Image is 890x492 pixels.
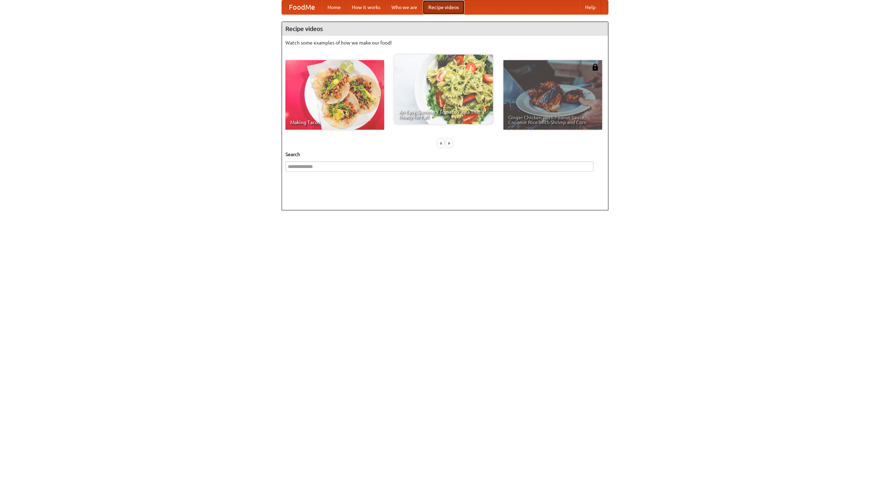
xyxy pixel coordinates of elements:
a: FoodMe [282,0,322,14]
img: 483408.png [592,64,599,71]
span: An Easy, Summery Tomato Pasta That's Ready for Fall [399,110,488,119]
a: How it works [346,0,386,14]
span: Making Tacos [290,120,379,125]
div: » [446,139,452,147]
div: « [438,139,444,147]
a: Home [322,0,346,14]
a: Who we are [386,0,423,14]
a: Making Tacos [285,60,384,130]
h4: Recipe videos [282,22,608,36]
p: Watch some examples of how we make our food! [285,39,605,46]
h5: Search [285,151,605,158]
a: Help [580,0,601,14]
a: Recipe videos [423,0,464,14]
a: An Easy, Summery Tomato Pasta That's Ready for Fall [394,55,493,124]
